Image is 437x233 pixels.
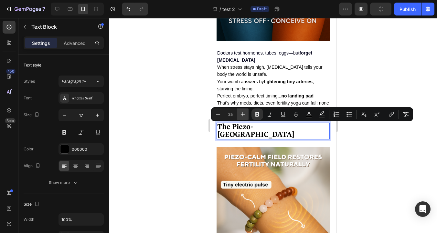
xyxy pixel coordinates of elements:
[32,40,50,46] p: Settings
[211,107,413,121] div: Editor contextual toolbar
[61,78,86,84] span: Paragraph 1*
[257,6,267,12] span: Draft
[210,18,336,233] iframe: Design area
[24,62,41,68] div: Text style
[415,201,431,217] div: Open Intercom Messenger
[24,177,104,188] button: Show more
[400,6,416,13] div: Publish
[24,95,32,101] div: Font
[64,40,86,46] p: Advanced
[59,76,104,87] button: Paragraph 1*
[42,5,45,13] p: 7
[219,6,221,13] span: /
[59,214,103,225] input: Auto
[72,96,102,101] div: Ancizar Serif
[24,78,35,84] div: Styles
[24,111,41,119] div: Size
[6,69,16,74] div: 450
[394,3,421,15] button: Publish
[24,217,34,222] div: Width
[24,162,42,170] div: Align
[24,200,41,209] div: Size
[24,146,34,152] div: Color
[3,3,48,15] button: 7
[31,23,86,31] p: Text Block
[72,147,102,152] div: 000000
[5,118,16,123] div: Beta
[49,179,79,186] div: Show more
[122,3,148,15] div: Undo/Redo
[222,6,235,13] span: test 2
